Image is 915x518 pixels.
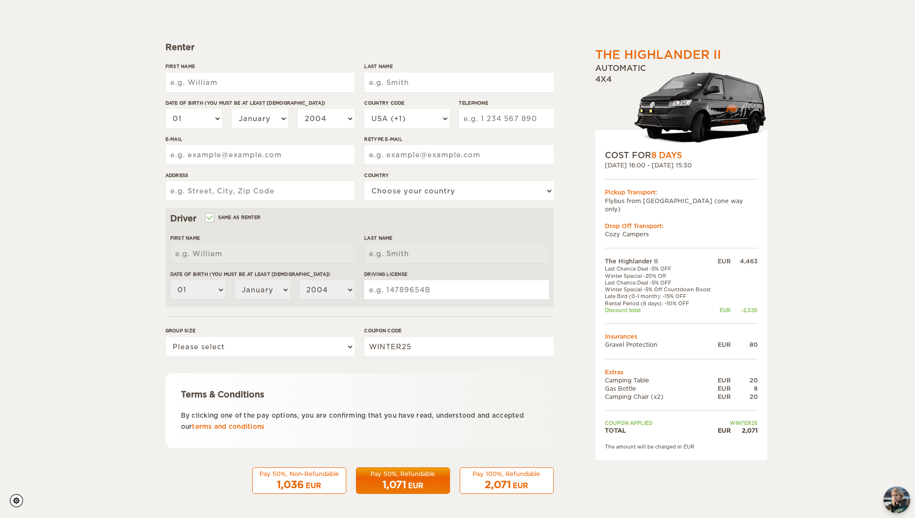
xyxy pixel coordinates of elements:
div: Drop Off Transport: [605,222,758,230]
a: terms and conditions [192,423,264,430]
label: Telephone [459,99,553,107]
td: Camping Chair (x2) [605,393,716,401]
input: e.g. Smith [364,244,548,263]
button: chat-button [884,487,910,513]
td: Winter Special -20% Off [605,273,716,279]
input: e.g. Smith [364,73,553,92]
div: Pay 50%, Refundable [362,470,444,478]
input: e.g. 14789654B [364,280,548,300]
label: Group size [165,327,355,334]
div: The amount will be charged in EUR [605,443,758,450]
input: e.g. William [165,73,355,92]
input: Same as renter [206,216,212,222]
label: Date of birth (You must be at least [DEMOGRAPHIC_DATA]) [165,99,355,107]
label: Same as renter [206,213,261,222]
td: Rental Period (8 days): -10% OFF [605,300,716,307]
div: 2,071 [731,426,758,435]
input: e.g. 1 234 567 890 [459,109,553,128]
div: [DATE] 16:00 - [DATE] 15:30 [605,161,758,169]
span: 1,036 [277,479,304,491]
div: Pay 100%, Refundable [466,470,547,478]
div: 4,463 [731,257,758,265]
td: Flybus from [GEOGRAPHIC_DATA] (one way only) [605,197,758,213]
img: Freyja at Cozy Campers [884,487,910,513]
td: Camping Table [605,376,716,384]
label: First Name [165,63,355,70]
div: EUR [715,384,730,393]
label: Coupon code [364,327,553,334]
div: Pickup Transport: [605,188,758,196]
td: Last Chance Deal -5% OFF [605,265,716,272]
td: Cozy Campers [605,230,758,238]
input: e.g. Street, City, Zip Code [165,181,355,201]
label: Date of birth (You must be at least [DEMOGRAPHIC_DATA]) [170,271,355,278]
label: Driving License [364,271,548,278]
label: Last Name [364,63,553,70]
div: Driver [170,213,549,224]
label: First Name [170,234,355,242]
div: EUR [715,393,730,401]
div: EUR [715,426,730,435]
span: 8 Days [651,150,682,160]
div: Automatic 4x4 [595,63,767,150]
input: e.g. example@example.com [165,145,355,164]
td: WINTER25 [715,420,757,426]
div: Renter [165,41,554,53]
div: The Highlander II [595,47,721,63]
div: -2,520 [731,307,758,314]
td: TOTAL [605,426,716,435]
span: 1,071 [382,479,406,491]
div: 8 [731,384,758,393]
div: Terms & Conditions [181,389,538,400]
input: e.g. example@example.com [364,145,553,164]
td: Extras [605,368,758,376]
label: E-mail [165,136,355,143]
div: Pay 50%, Non-Refundable [259,470,340,478]
td: Late Bird (0-1 month): -15% OFF [605,293,716,300]
div: EUR [513,481,528,491]
label: Retype E-mail [364,136,553,143]
td: Insurances [605,332,758,341]
label: Address [165,172,355,179]
img: stor-langur-223.png [634,66,767,150]
td: Winter Special -5% Off Countdown Boost [605,286,716,293]
p: By clicking one of the pay options, you are confirming that you have read, understood and accepte... [181,410,538,433]
td: Gravel Protection [605,341,716,349]
div: EUR [715,376,730,384]
label: Country Code [364,99,449,107]
input: e.g. William [170,244,355,263]
label: Country [364,172,553,179]
a: Cookie settings [10,494,29,507]
td: Gas Bottle [605,384,716,393]
div: EUR [715,307,730,314]
div: EUR [715,341,730,349]
div: EUR [408,481,423,491]
button: Pay 100%, Refundable 2,071 EUR [460,467,554,494]
span: 2,071 [485,479,511,491]
td: Discount total [605,307,716,314]
div: 80 [731,341,758,349]
button: Pay 50%, Refundable 1,071 EUR [356,467,450,494]
td: Coupon applied [605,420,716,426]
div: EUR [715,257,730,265]
button: Pay 50%, Non-Refundable 1,036 EUR [252,467,346,494]
div: 20 [731,376,758,384]
div: COST FOR [605,150,758,161]
td: The Highlander II [605,257,716,265]
div: EUR [306,481,321,491]
div: 20 [731,393,758,401]
td: Last Chance Deal -5% OFF [605,279,716,286]
label: Last Name [364,234,548,242]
